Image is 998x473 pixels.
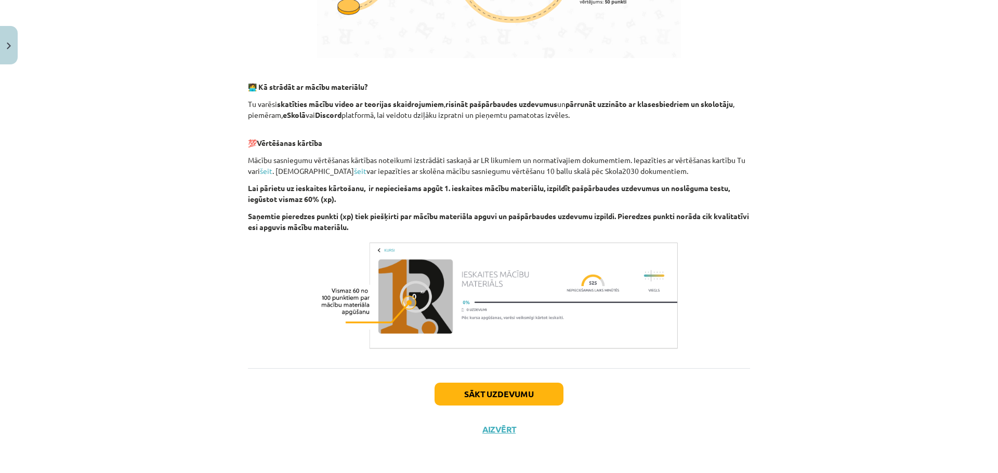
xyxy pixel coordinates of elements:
[435,383,563,406] button: Sākt uzdevumu
[566,99,733,109] strong: pārrunāt uzzināto ar klasesbiedriem un skolotāju
[248,99,750,120] p: Tu varēsi , un , piemēram, vai platformā, lai veidotu dziļāku izpratni un pieņemtu pamatotas izvē...
[257,138,322,147] b: Vērtēšanas kārtība
[354,166,366,175] a: šeit
[260,166,272,175] a: šeit
[277,99,444,109] strong: skatīties mācību video ar teorijas skaidrojumiem
[283,110,306,119] strong: eSkolā
[248,183,730,204] b: Lai pārietu uz ieskaites kārtošanu, ir nepieciešams apgūt 1. ieskaites mācību materiālu, izpildīt...
[248,155,750,177] p: Mācību sasniegumu vērtēšanas kārtības noteikumi izstrādāti saskaņā ar LR likumiem un normatīvajie...
[7,43,11,49] img: icon-close-lesson-0947bae3869378f0d4975bcd49f059093ad1ed9edebbc8119c70593378902aed.svg
[315,110,342,119] strong: Discord
[248,127,750,148] p: 💯
[248,82,367,91] strong: 🧑‍💻 Kā strādāt ar mācību materiālu?
[479,424,519,435] button: Aizvērt
[445,99,557,109] strong: risināt pašpārbaudes uzdevumus
[248,211,749,232] b: Saņemtie pieredzes punkti (xp) tiek piešķirti par mācību materiāla apguvi un pašpārbaudes uzdevum...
